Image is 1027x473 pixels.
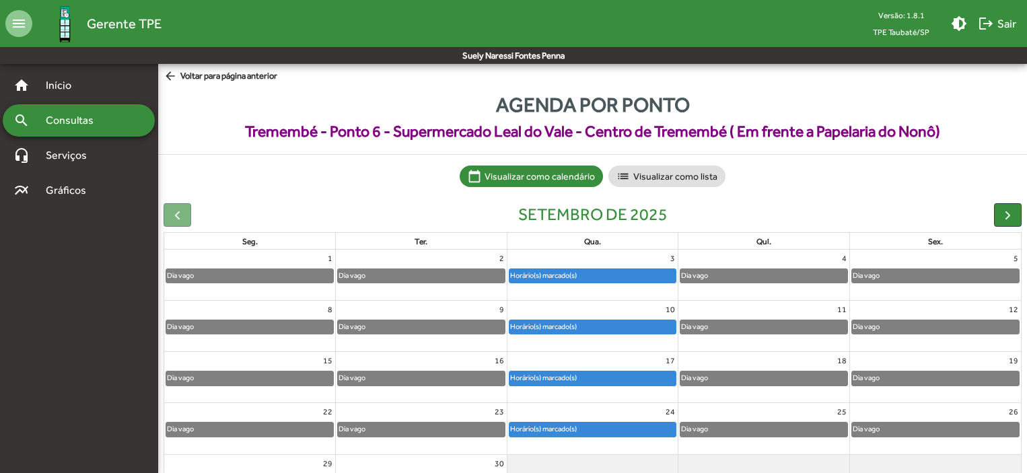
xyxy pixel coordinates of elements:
td: 15 de setembro de 2025 [164,352,336,403]
td: 1 de setembro de 2025 [164,250,336,301]
a: 5 de setembro de 2025 [1011,250,1021,267]
a: 29 de setembro de 2025 [320,455,335,472]
td: 8 de setembro de 2025 [164,301,336,352]
mat-chip: Visualizar como calendário [460,166,603,187]
a: terça-feira [412,234,430,249]
a: sexta-feira [925,234,946,249]
a: 3 de setembro de 2025 [668,250,678,267]
div: Dia vago [852,269,880,282]
a: 18 de setembro de 2025 [835,352,849,369]
a: 1 de setembro de 2025 [325,250,335,267]
mat-icon: menu [5,10,32,37]
div: Dia vago [852,423,880,435]
span: Voltar para página anterior [164,69,277,84]
div: Dia vago [338,269,366,282]
mat-icon: calendar_today [468,170,481,183]
td: 17 de setembro de 2025 [507,352,678,403]
div: Horário(s) marcado(s) [509,371,577,384]
div: Dia vago [338,423,366,435]
a: 26 de setembro de 2025 [1006,403,1021,421]
td: 25 de setembro de 2025 [678,403,850,454]
td: 4 de setembro de 2025 [678,250,850,301]
div: Dia vago [852,371,880,384]
span: Tremembé - Ponto 6 - Supermercado Leal do Vale - Centro de Tremembé ( Em frente a Papelaria do Nonô) [158,120,1027,143]
span: Sair [978,11,1016,36]
div: Dia vago [166,371,194,384]
span: Agenda por ponto [158,89,1027,120]
td: 26 de setembro de 2025 [849,403,1021,454]
div: Dia vago [166,320,194,333]
mat-icon: home [13,77,30,94]
a: 12 de setembro de 2025 [1006,301,1021,318]
td: 24 de setembro de 2025 [507,403,678,454]
a: segunda-feira [240,234,260,249]
div: Versão: 1.8.1 [862,7,940,24]
h2: setembro de 2025 [518,205,668,225]
div: Dia vago [680,371,709,384]
span: Gerente TPE [87,13,162,34]
td: 23 de setembro de 2025 [336,403,507,454]
mat-icon: arrow_back [164,69,180,84]
a: 17 de setembro de 2025 [663,352,678,369]
a: 10 de setembro de 2025 [663,301,678,318]
div: Horário(s) marcado(s) [509,269,577,282]
span: Consultas [38,112,111,129]
td: 11 de setembro de 2025 [678,301,850,352]
td: 5 de setembro de 2025 [849,250,1021,301]
div: Dia vago [338,371,366,384]
a: 4 de setembro de 2025 [839,250,849,267]
div: Dia vago [680,269,709,282]
mat-icon: brightness_medium [951,15,967,32]
td: 12 de setembro de 2025 [849,301,1021,352]
a: quarta-feira [581,234,604,249]
mat-icon: list [616,170,630,183]
a: Gerente TPE [32,2,162,46]
td: 10 de setembro de 2025 [507,301,678,352]
div: Dia vago [166,269,194,282]
td: 9 de setembro de 2025 [336,301,507,352]
a: 23 de setembro de 2025 [492,403,507,421]
a: 22 de setembro de 2025 [320,403,335,421]
div: Horário(s) marcado(s) [509,320,577,333]
a: 11 de setembro de 2025 [835,301,849,318]
td: 2 de setembro de 2025 [336,250,507,301]
a: 30 de setembro de 2025 [492,455,507,472]
mat-icon: multiline_chart [13,182,30,198]
span: TPE Taubaté/SP [862,24,940,40]
mat-chip: Visualizar como lista [608,166,725,187]
a: 9 de setembro de 2025 [497,301,507,318]
span: Gráficos [38,182,104,198]
a: 2 de setembro de 2025 [497,250,507,267]
td: 22 de setembro de 2025 [164,403,336,454]
a: 25 de setembro de 2025 [835,403,849,421]
div: Horário(s) marcado(s) [509,423,577,435]
a: 19 de setembro de 2025 [1006,352,1021,369]
img: Logo [43,2,87,46]
td: 19 de setembro de 2025 [849,352,1021,403]
button: Sair [972,11,1022,36]
div: Dia vago [166,423,194,435]
a: 8 de setembro de 2025 [325,301,335,318]
div: Dia vago [680,423,709,435]
mat-icon: headset_mic [13,147,30,163]
div: Dia vago [338,320,366,333]
a: 16 de setembro de 2025 [492,352,507,369]
td: 3 de setembro de 2025 [507,250,678,301]
mat-icon: search [13,112,30,129]
span: Serviços [38,147,105,163]
a: 15 de setembro de 2025 [320,352,335,369]
td: 18 de setembro de 2025 [678,352,850,403]
a: 24 de setembro de 2025 [663,403,678,421]
span: Início [38,77,91,94]
td: 16 de setembro de 2025 [336,352,507,403]
mat-icon: logout [978,15,994,32]
div: Dia vago [680,320,709,333]
div: Dia vago [852,320,880,333]
a: quinta-feira [754,234,774,249]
